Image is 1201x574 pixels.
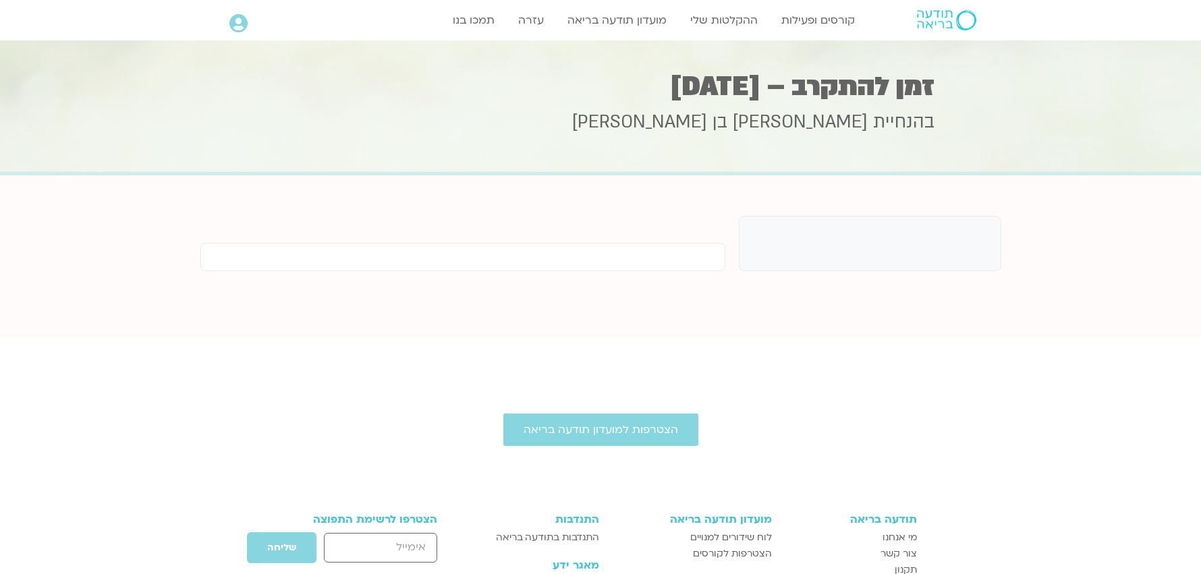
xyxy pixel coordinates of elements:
[284,513,437,525] h3: הצטרפו לרשימת התפוצה
[561,7,673,33] a: מועדון תודעה בריאה
[613,529,771,546] a: לוח שידורים למנויים
[683,7,764,33] a: ההקלטות שלי
[572,110,868,134] span: [PERSON_NAME] בן [PERSON_NAME]
[613,546,771,562] a: הצטרפות לקורסים
[693,546,772,562] span: הצטרפות לקורסים
[246,532,317,564] button: שליחה
[775,7,862,33] a: קורסים ופעילות
[785,546,918,562] a: צור קשר
[267,74,934,100] h1: זמן להתקרב – [DATE]
[883,529,917,546] span: מי אנחנו
[613,513,771,525] h3: מועדון תודעה בריאה
[474,559,599,571] h3: מאגר ידע
[785,513,918,525] h3: תודעה בריאה
[267,542,296,553] span: שליחה
[503,413,698,446] a: הצטרפות למועדון תודעה בריאה
[511,7,551,33] a: עזרה
[917,10,976,30] img: תודעה בריאה
[496,529,599,546] span: התנדבות בתודעה בריאה
[873,110,934,134] span: בהנחיית
[785,529,918,546] a: מי אנחנו
[324,533,437,562] input: אימייל
[284,532,437,571] form: טופס חדש
[524,424,678,436] span: הצטרפות למועדון תודעה בריאה
[690,529,772,546] span: לוח שידורים למנויים
[881,546,917,562] span: צור קשר
[474,529,599,546] a: התנדבות בתודעה בריאה
[474,513,599,525] h3: התנדבות
[446,7,501,33] a: תמכו בנו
